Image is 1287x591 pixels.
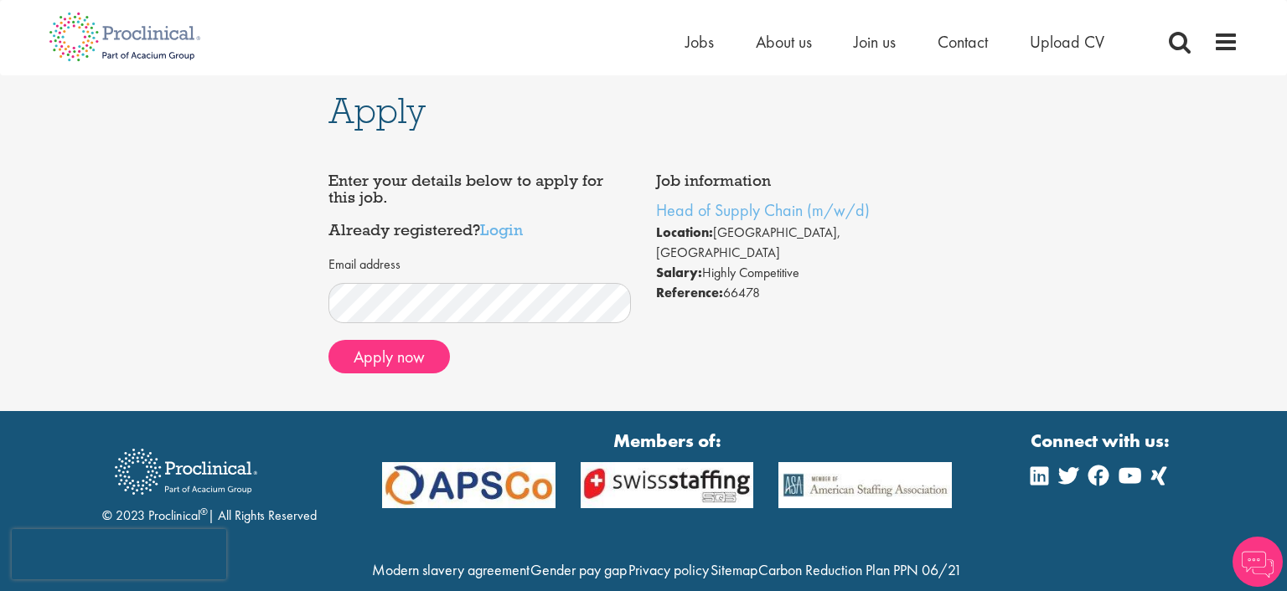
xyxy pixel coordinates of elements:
strong: Salary: [656,264,702,281]
label: Email address [328,255,401,275]
a: Gender pay gap [530,560,627,579]
span: Apply [328,88,426,133]
a: Privacy policy [628,560,709,579]
a: About us [756,31,812,53]
strong: Location: [656,224,713,241]
strong: Connect with us: [1031,428,1173,454]
img: APSCo [766,462,964,508]
div: © 2023 Proclinical | All Rights Reserved [102,436,317,526]
img: Chatbot [1233,537,1283,587]
img: Proclinical Recruitment [102,437,270,506]
li: Highly Competitive [656,263,959,283]
a: Upload CV [1030,31,1104,53]
img: APSCo [568,462,767,508]
iframe: reCAPTCHA [12,529,226,579]
button: Apply now [328,340,450,373]
h4: Job information [656,172,959,189]
strong: Members of: [382,428,952,454]
li: 66478 [656,283,959,303]
a: Sitemap [711,560,757,579]
a: Jobs [685,31,714,53]
h4: Enter your details below to apply for this job. Already registered? [328,172,632,239]
img: APSCo [370,462,568,508]
a: Modern slavery agreement [372,560,530,579]
a: Login [480,219,523,239]
li: [GEOGRAPHIC_DATA], [GEOGRAPHIC_DATA] [656,223,959,263]
a: Head of Supply Chain (m/w/d) [656,199,870,221]
a: Contact [938,31,988,53]
a: Carbon Reduction Plan PPN 06/21 [758,560,962,579]
sup: ® [200,505,208,518]
strong: Reference: [656,284,723,301]
a: Join us [854,31,896,53]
